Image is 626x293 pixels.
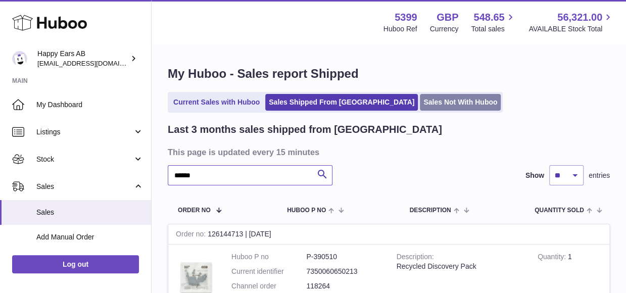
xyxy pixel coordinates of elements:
[589,171,610,180] span: entries
[471,11,516,34] a: 548.65 Total sales
[525,171,544,180] label: Show
[397,253,434,263] strong: Description
[306,267,381,276] dd: 7350060650213
[37,49,128,68] div: Happy Ears AB
[528,24,614,34] span: AVAILABLE Stock Total
[176,230,208,240] strong: Order no
[231,252,306,262] dt: Huboo P no
[397,262,522,271] div: Recycled Discovery Pack
[265,94,418,111] a: Sales Shipped From [GEOGRAPHIC_DATA]
[36,208,143,217] span: Sales
[231,281,306,291] dt: Channel order
[170,94,263,111] a: Current Sales with Huboo
[528,11,614,34] a: 56,321.00 AVAILABLE Stock Total
[538,253,568,263] strong: Quantity
[395,11,417,24] strong: 5399
[36,182,133,191] span: Sales
[12,51,27,66] img: 3pl@happyearsearplugs.com
[36,155,133,164] span: Stock
[306,281,381,291] dd: 118264
[168,146,607,158] h3: This page is updated every 15 minutes
[12,255,139,273] a: Log out
[535,207,584,214] span: Quantity Sold
[471,24,516,34] span: Total sales
[178,207,211,214] span: Order No
[557,11,602,24] span: 56,321.00
[168,66,610,82] h1: My Huboo - Sales report Shipped
[430,24,459,34] div: Currency
[473,11,504,24] span: 548.65
[231,267,306,276] dt: Current identifier
[306,252,381,262] dd: P-390510
[287,207,326,214] span: Huboo P no
[383,24,417,34] div: Huboo Ref
[409,207,451,214] span: Description
[420,94,501,111] a: Sales Not With Huboo
[437,11,458,24] strong: GBP
[168,224,609,245] div: 126144713 | [DATE]
[36,127,133,137] span: Listings
[168,123,442,136] h2: Last 3 months sales shipped from [GEOGRAPHIC_DATA]
[36,232,143,242] span: Add Manual Order
[36,100,143,110] span: My Dashboard
[37,59,149,67] span: [EMAIL_ADDRESS][DOMAIN_NAME]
